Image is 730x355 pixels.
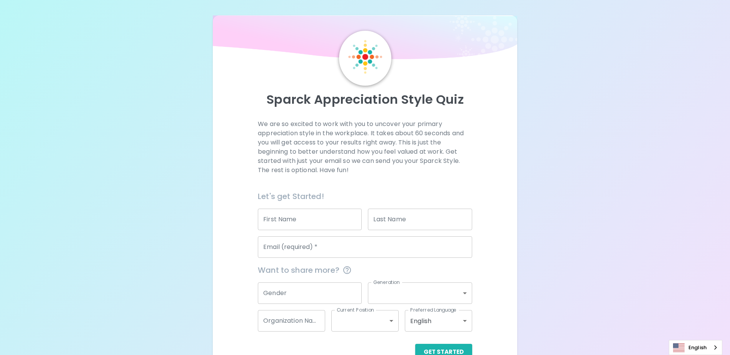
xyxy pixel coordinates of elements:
[213,15,517,63] img: wave
[410,307,456,313] label: Preferred Language
[669,340,722,355] div: Language
[405,310,472,332] div: English
[373,279,400,285] label: Generation
[669,340,722,355] aside: Language selected: English
[258,119,472,175] p: We are so excited to work with you to uncover your primary appreciation style in the workplace. I...
[258,264,472,276] span: Want to share more?
[342,265,352,275] svg: This information is completely confidential and only used for aggregated appreciation studies at ...
[348,40,382,74] img: Sparck Logo
[258,190,472,202] h6: Let's get Started!
[337,307,374,313] label: Current Position
[669,340,722,355] a: English
[222,92,508,107] p: Sparck Appreciation Style Quiz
